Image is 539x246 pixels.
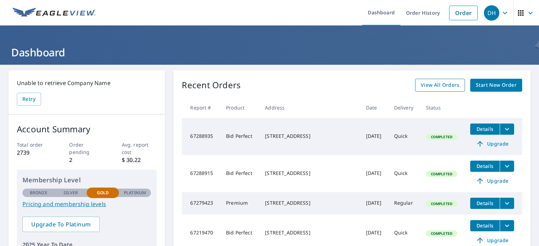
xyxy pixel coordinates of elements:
[69,156,104,164] p: 2
[427,134,457,139] span: Completed
[182,97,220,118] th: Report #
[421,81,459,90] span: View All Orders
[474,236,510,245] span: Upgrade
[22,217,100,232] a: Upgrade To Platinum
[17,141,52,148] p: Total order
[449,6,478,20] a: Order
[500,198,514,209] button: filesDropdownBtn-67279423
[69,141,104,156] p: Order pending
[415,79,465,92] a: View All Orders
[182,79,241,92] p: Recent Orders
[220,155,259,192] td: Bid Perfect
[220,97,259,118] th: Product
[182,118,220,155] td: 67288935
[360,192,388,215] td: [DATE]
[427,201,457,206] span: Completed
[470,138,514,149] a: Upgrade
[470,235,514,246] a: Upgrade
[122,156,157,164] p: $ 30.22
[97,190,109,196] p: Gold
[427,231,457,236] span: Completed
[470,198,500,209] button: detailsBtn-67279423
[474,222,495,229] span: Details
[500,161,514,172] button: filesDropdownBtn-67288915
[474,140,510,148] span: Upgrade
[500,220,514,231] button: filesDropdownBtn-67219470
[388,155,420,192] td: Quick
[182,192,220,215] td: 67279423
[427,171,457,176] span: Completed
[474,177,510,185] span: Upgrade
[17,93,41,106] button: Retry
[484,5,499,21] div: DH
[470,161,500,172] button: detailsBtn-67288915
[22,95,35,104] span: Retry
[8,45,531,59] h1: Dashboard
[265,170,354,177] div: [STREET_ADDRESS]
[500,124,514,135] button: filesDropdownBtn-67288935
[265,199,354,206] div: [STREET_ADDRESS]
[474,200,495,206] span: Details
[124,190,146,196] p: Platinum
[182,155,220,192] td: 67288915
[388,118,420,155] td: Quick
[64,190,78,196] p: Silver
[470,79,522,92] a: Start New Order
[28,220,94,228] span: Upgrade To Platinum
[474,126,495,132] span: Details
[388,192,420,215] td: Regular
[470,175,514,187] a: Upgrade
[470,220,500,231] button: detailsBtn-67219470
[22,175,151,185] p: Membership Level
[360,155,388,192] td: [DATE]
[476,81,517,90] span: Start New Order
[22,200,151,208] a: Pricing and membership levels
[259,97,360,118] th: Address
[360,97,388,118] th: Date
[420,97,465,118] th: Status
[122,141,157,156] p: Avg. report cost
[220,118,259,155] td: Bid Perfect
[388,97,420,118] th: Delivery
[220,192,259,215] td: Premium
[474,163,495,169] span: Details
[470,124,500,135] button: detailsBtn-67288935
[17,79,157,87] p: Unable to retrieve Company Name
[30,190,47,196] p: Bronze
[17,148,52,157] p: 2739
[13,8,95,18] img: EV Logo
[265,229,354,236] div: [STREET_ADDRESS]
[360,118,388,155] td: [DATE]
[17,123,157,135] p: Account Summary
[265,133,354,140] div: [STREET_ADDRESS]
